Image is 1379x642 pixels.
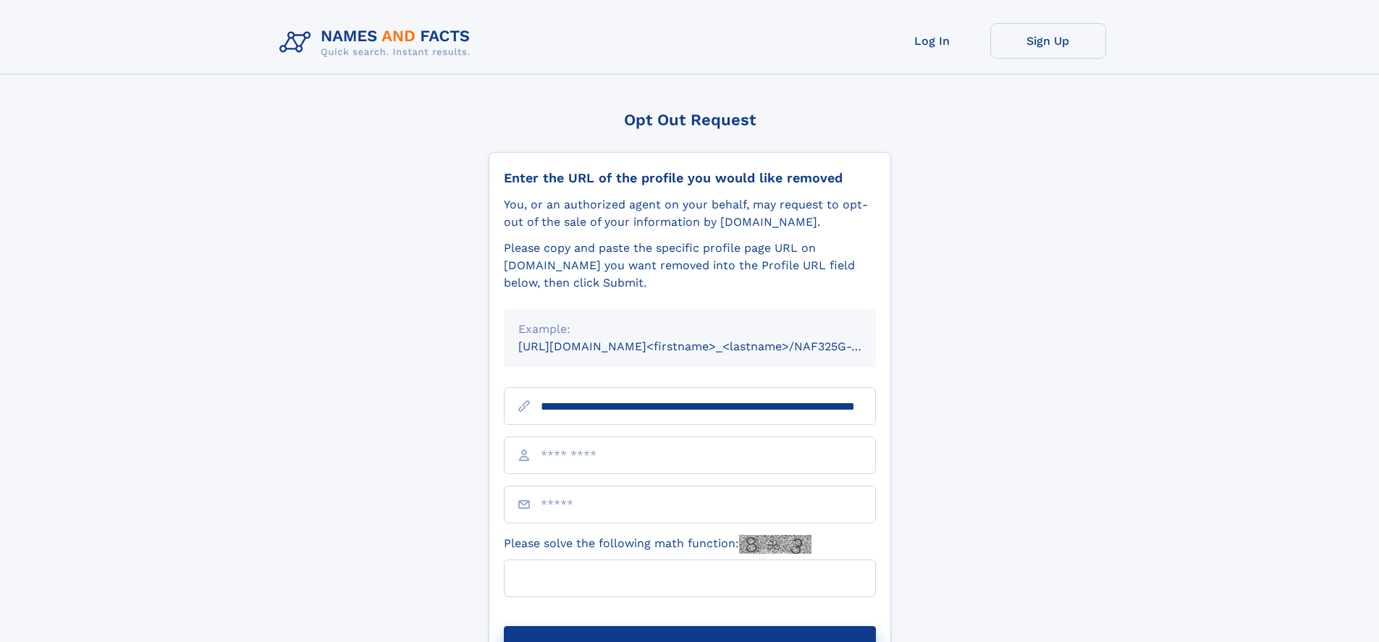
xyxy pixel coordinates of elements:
[504,196,876,231] div: You, or an authorized agent on your behalf, may request to opt-out of the sale of your informatio...
[874,23,990,59] a: Log In
[489,111,891,129] div: Opt Out Request
[504,240,876,292] div: Please copy and paste the specific profile page URL on [DOMAIN_NAME] you want removed into the Pr...
[274,23,482,62] img: Logo Names and Facts
[990,23,1106,59] a: Sign Up
[518,339,903,353] small: [URL][DOMAIN_NAME]<firstname>_<lastname>/NAF325G-xxxxxxxx
[518,321,861,338] div: Example:
[504,535,811,554] label: Please solve the following math function:
[504,170,876,186] div: Enter the URL of the profile you would like removed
